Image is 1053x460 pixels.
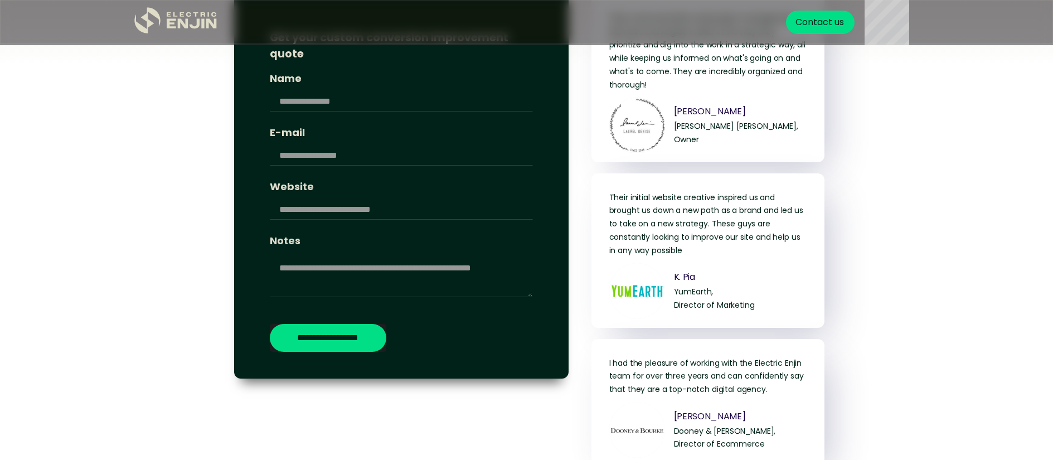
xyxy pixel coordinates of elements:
[609,191,807,258] p: Their initial website creative inspired us and brought us down a new path as a brand and led us t...
[270,71,533,86] label: Name
[674,269,755,285] p: K. Pia
[674,285,755,312] div: YumEarth, Director of Marketing
[270,233,533,248] label: Notes
[134,7,218,38] a: home
[674,120,798,147] div: [PERSON_NAME] [PERSON_NAME], Owner
[270,30,508,61] strong: Get your custom conversion improvement quote
[795,16,844,29] div: Contact us
[609,12,807,92] p: Their communication and project management. We have found great value in the way they prioritize ...
[786,11,855,34] a: Contact us
[270,21,533,352] form: Website
[609,357,807,396] p: I had the pleasure of working with the Electric Enjin team for over three years and can confident...
[674,425,776,452] div: Dooney & [PERSON_NAME], Director of Ecommerce
[674,409,776,425] p: [PERSON_NAME]
[674,104,798,120] p: [PERSON_NAME]
[270,125,533,140] label: E-mail
[270,179,533,194] label: Website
